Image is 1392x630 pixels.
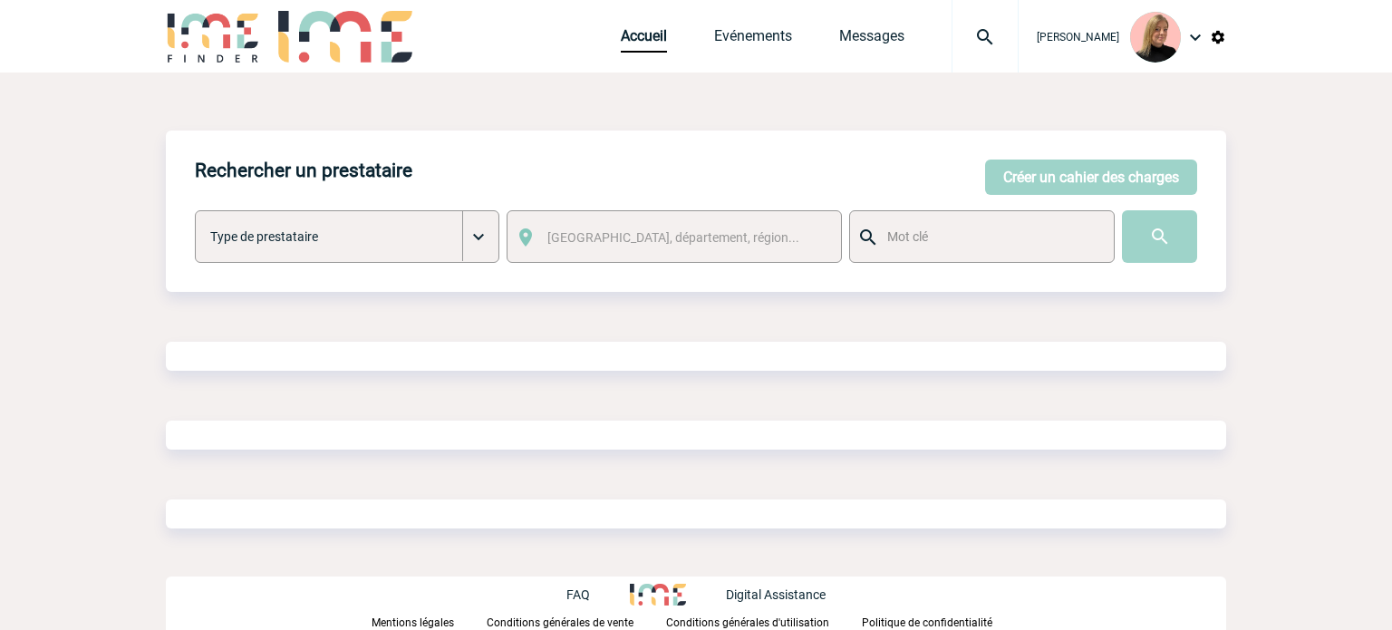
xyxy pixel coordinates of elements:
a: Accueil [621,27,667,53]
span: [GEOGRAPHIC_DATA], département, région... [547,230,799,245]
p: Conditions générales de vente [487,616,633,629]
a: Messages [839,27,904,53]
p: Conditions générales d'utilisation [666,616,829,629]
a: Evénements [714,27,792,53]
p: Digital Assistance [726,587,826,602]
span: [PERSON_NAME] [1037,31,1119,44]
a: Conditions générales de vente [487,613,666,630]
h4: Rechercher un prestataire [195,160,412,181]
img: 131233-0.png [1130,12,1181,63]
a: Mentions légales [372,613,487,630]
input: Mot clé [883,225,1097,248]
p: FAQ [566,587,590,602]
img: http://www.idealmeetingsevents.fr/ [630,584,686,606]
input: Submit [1122,210,1197,263]
img: IME-Finder [166,11,260,63]
a: FAQ [566,585,630,602]
a: Conditions générales d'utilisation [666,613,862,630]
p: Mentions légales [372,616,454,629]
p: Politique de confidentialité [862,616,992,629]
a: Politique de confidentialité [862,613,1021,630]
